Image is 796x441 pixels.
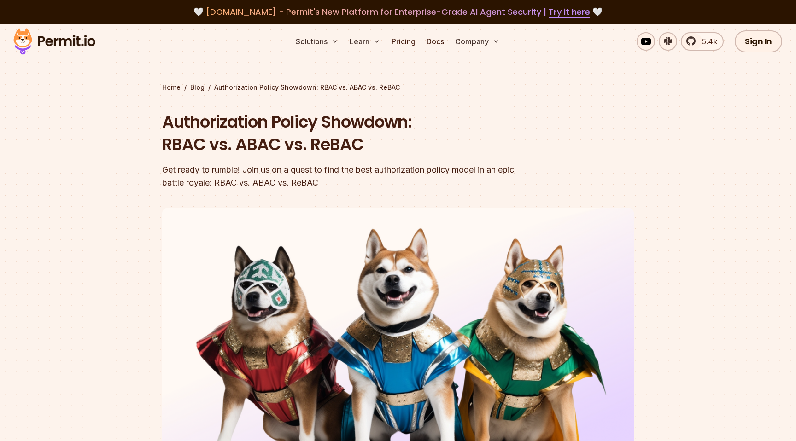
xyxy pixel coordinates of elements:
[162,163,516,189] div: Get ready to rumble! Join us on a quest to find the best authorization policy model in an epic ba...
[22,6,774,18] div: 🤍 🤍
[292,32,342,51] button: Solutions
[549,6,590,18] a: Try it here
[451,32,503,51] button: Company
[162,110,516,156] h1: Authorization Policy Showdown: RBAC vs. ABAC vs. ReBAC
[162,83,181,92] a: Home
[696,36,717,47] span: 5.4k
[9,26,99,57] img: Permit logo
[346,32,384,51] button: Learn
[206,6,590,17] span: [DOMAIN_NAME] - Permit's New Platform for Enterprise-Grade AI Agent Security |
[735,30,782,52] a: Sign In
[423,32,448,51] a: Docs
[681,32,724,51] a: 5.4k
[388,32,419,51] a: Pricing
[162,83,634,92] div: / /
[190,83,205,92] a: Blog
